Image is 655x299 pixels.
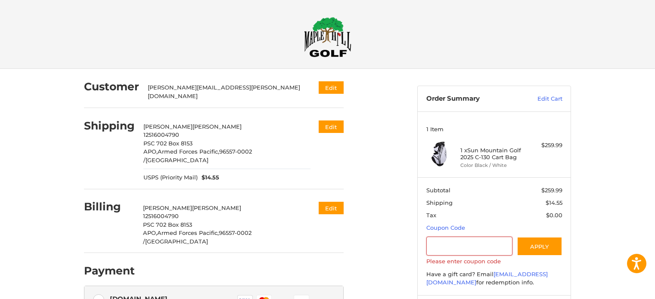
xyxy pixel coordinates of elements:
[158,148,219,155] span: Armed Forces Pacific,
[192,204,241,211] span: [PERSON_NAME]
[319,202,344,214] button: Edit
[145,238,208,245] span: [GEOGRAPHIC_DATA]
[460,147,526,161] h4: 1 x Sun Mountain Golf 2025 C-130 Cart Bag
[426,212,436,219] span: Tax
[517,237,562,256] button: Apply
[84,119,135,133] h2: Shipping
[319,81,344,94] button: Edit
[143,148,252,163] span: 96557-0002 /
[528,141,562,150] div: $259.99
[304,17,351,57] img: Maple Hill Golf
[426,237,513,256] input: Gift Certificate or Coupon Code
[426,187,450,194] span: Subtotal
[460,162,526,169] li: Color Black / White
[84,200,134,213] h2: Billing
[143,123,192,130] span: [PERSON_NAME]
[148,83,302,100] div: [PERSON_NAME][EMAIL_ADDRESS][PERSON_NAME][DOMAIN_NAME]
[84,80,139,93] h2: Customer
[426,126,562,133] h3: 1 Item
[426,224,465,231] a: Coupon Code
[426,258,562,265] label: Please enter coupon code
[143,229,251,245] span: 96557-0002 /
[143,221,192,228] span: PSC 702 Box 8153
[157,229,219,236] span: Armed Forces Pacific,
[192,123,242,130] span: [PERSON_NAME]
[84,264,135,277] h2: Payment
[146,157,208,163] span: [GEOGRAPHIC_DATA]
[143,204,192,211] span: [PERSON_NAME]
[143,173,198,182] span: USPS (Priority Mail)
[426,199,453,206] span: Shipping
[426,95,519,103] h3: Order Summary
[546,199,562,206] span: $14.55
[519,95,562,103] a: Edit Cart
[426,270,562,287] div: Have a gift card? Email for redemption info.
[319,120,344,133] button: Edit
[143,229,157,236] span: APO,
[546,212,562,219] span: $0.00
[541,187,562,194] span: $259.99
[143,213,179,219] span: 12516004790
[143,140,192,147] span: PSC 702 Box 8153
[143,131,179,138] span: 12516004790
[143,148,158,155] span: APO,
[198,173,220,182] span: $14.55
